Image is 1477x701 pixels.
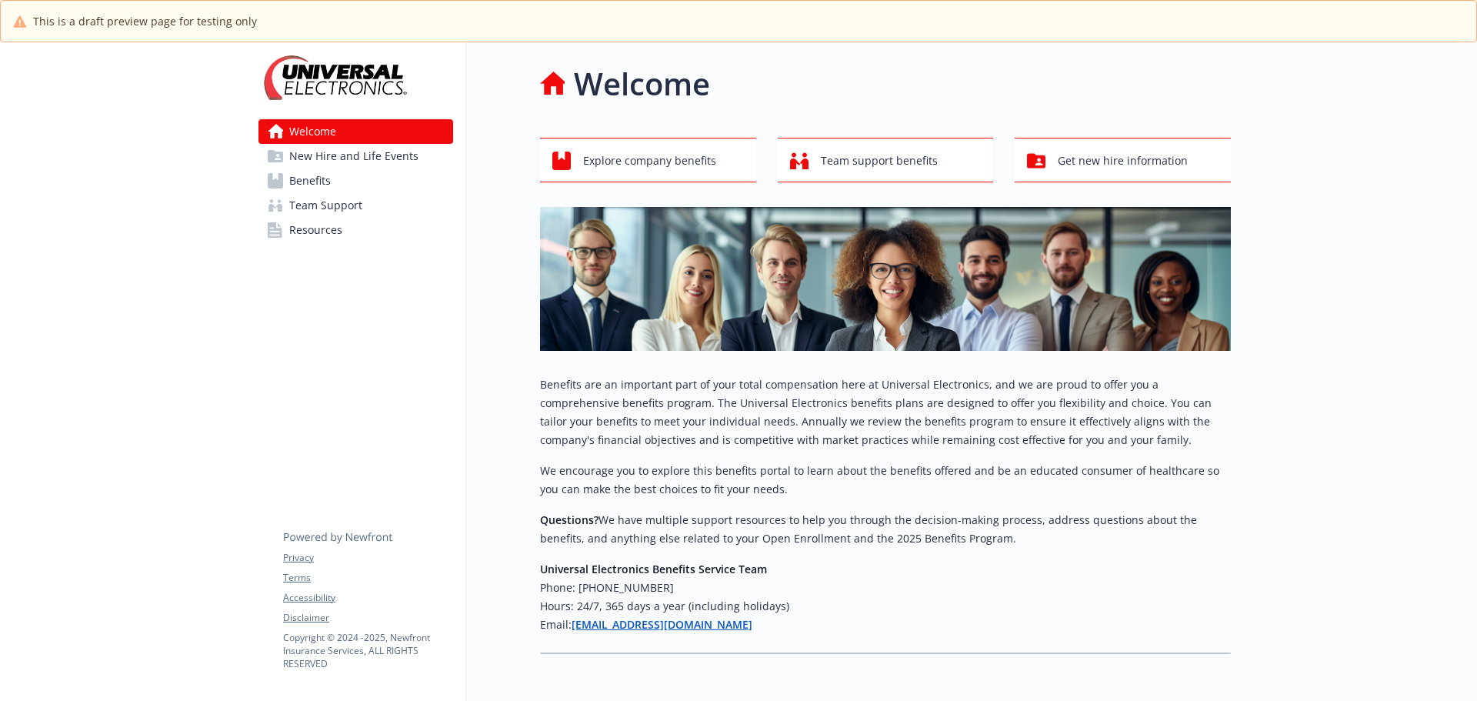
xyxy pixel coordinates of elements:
[258,169,453,193] a: Benefits
[289,218,342,242] span: Resources
[283,571,452,585] a: Terms
[1058,146,1188,175] span: Get new hire information
[540,579,1231,597] h6: Phone: [PHONE_NUMBER]
[258,119,453,144] a: Welcome
[1015,138,1231,182] button: Get new hire information
[289,144,418,169] span: New Hire and Life Events
[540,597,1231,616] h6: Hours: 24/7, 365 days a year (including holidays)​
[540,512,598,527] strong: Questions?
[258,193,453,218] a: Team Support
[540,462,1231,499] p: We encourage you to explore this benefits portal to learn about the benefits offered and be an ed...
[283,591,452,605] a: Accessibility
[283,631,452,670] p: Copyright © 2024 - 2025 , Newfront Insurance Services, ALL RIGHTS RESERVED
[33,13,257,29] span: This is a draft preview page for testing only
[258,144,453,169] a: New Hire and Life Events
[283,551,452,565] a: Privacy
[289,119,336,144] span: Welcome
[258,218,453,242] a: Resources
[540,616,1231,634] h6: Email:
[540,511,1231,548] p: We have multiple support resources to help you through the decision-making process, address quest...
[540,376,1231,449] p: Benefits are an important part of your total compensation here at Universal Electronics, and we a...
[583,146,716,175] span: Explore company benefits
[289,169,331,193] span: Benefits
[821,146,938,175] span: Team support benefits
[540,138,756,182] button: Explore company benefits
[540,562,767,576] strong: Universal Electronics Benefits Service Team
[289,193,362,218] span: Team Support
[778,138,994,182] button: Team support benefits
[540,207,1231,351] img: overview page banner
[283,611,452,625] a: Disclaimer
[572,617,752,632] a: [EMAIL_ADDRESS][DOMAIN_NAME]
[574,61,710,107] h1: Welcome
